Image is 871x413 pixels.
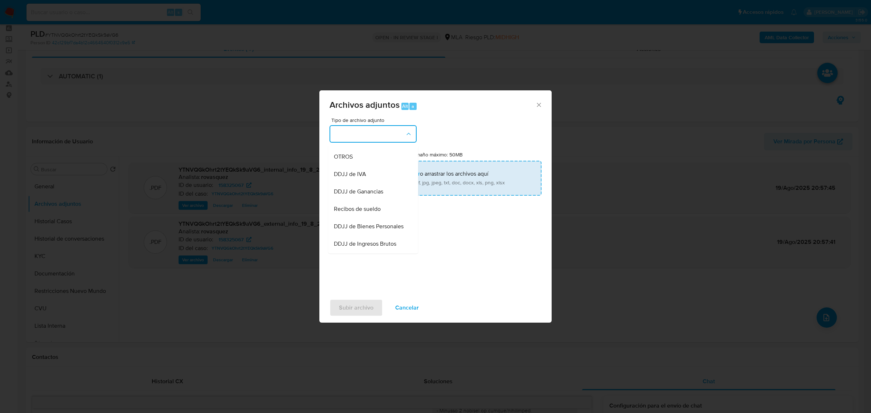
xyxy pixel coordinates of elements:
label: Tamaño máximo: 50MB [411,151,463,158]
span: Recibos de sueldo [334,205,381,212]
button: Cerrar [535,101,542,108]
span: Tipo de archivo adjunto [331,118,418,123]
span: Archivos adjuntos [330,98,400,111]
span: DDJJ de Bienes Personales [334,222,404,230]
span: DDJJ de Ingresos Brutos [334,240,396,247]
span: a [412,103,414,110]
span: Alt [402,103,408,110]
button: Cancelar [386,299,428,316]
span: Cancelar [395,300,419,316]
span: OTROS [334,153,353,160]
span: DDJJ de IVA [334,170,366,177]
span: DDJJ de Ganancias [334,188,383,195]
